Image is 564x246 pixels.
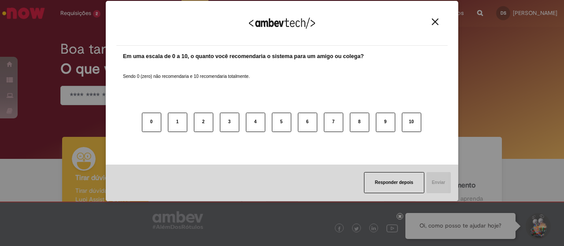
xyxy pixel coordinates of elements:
[350,113,369,132] button: 8
[272,113,291,132] button: 5
[168,113,187,132] button: 1
[123,52,364,61] label: Em uma escala de 0 a 10, o quanto você recomendaria o sistema para um amigo ou colega?
[402,113,421,132] button: 10
[194,113,213,132] button: 2
[432,18,438,25] img: Close
[324,113,343,132] button: 7
[246,113,265,132] button: 4
[220,113,239,132] button: 3
[429,18,441,26] button: Close
[249,18,315,29] img: Logo Ambevtech
[298,113,317,132] button: 6
[142,113,161,132] button: 0
[123,63,250,80] label: Sendo 0 (zero) não recomendaria e 10 recomendaria totalmente.
[376,113,395,132] button: 9
[364,172,424,193] button: Responder depois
